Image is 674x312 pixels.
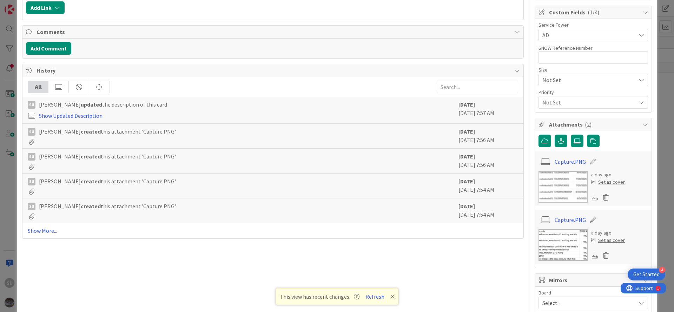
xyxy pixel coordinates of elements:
[28,128,35,136] div: SU
[81,101,102,108] b: updated
[458,153,475,160] b: [DATE]
[39,100,167,109] span: [PERSON_NAME] the description of this card
[633,271,660,278] div: Get Started
[28,226,518,235] a: Show More...
[458,100,518,120] div: [DATE] 7:57 AM
[81,203,101,210] b: created
[458,177,518,195] div: [DATE] 7:54 AM
[538,22,648,27] div: Service Tower
[28,101,35,109] div: SU
[591,171,625,178] div: a day ago
[538,290,551,295] span: Board
[585,121,592,128] span: ( 2 )
[458,202,518,219] div: [DATE] 7:54 AM
[555,157,586,166] a: Capture.PNG
[26,42,71,55] button: Add Comment
[542,298,632,308] span: Select...
[591,178,625,186] div: Set as cover
[549,276,639,284] span: Mirrors
[591,193,599,202] div: Download
[28,81,48,93] div: All
[363,292,387,301] button: Refresh
[549,120,639,129] span: Attachments
[39,202,176,210] span: [PERSON_NAME] this attachment 'Capture.PNG'
[15,1,32,9] span: Support
[458,128,475,135] b: [DATE]
[542,97,632,107] span: Not Set
[549,8,639,16] span: Custom Fields
[591,237,625,244] div: Set as cover
[28,153,35,161] div: SU
[39,177,176,185] span: [PERSON_NAME] this attachment 'Capture.PNG'
[81,178,101,185] b: created
[26,1,65,14] button: Add Link
[458,178,475,185] b: [DATE]
[659,267,665,273] div: 4
[39,152,176,161] span: [PERSON_NAME] this attachment 'Capture.PNG'
[538,90,648,95] div: Priority
[555,216,586,224] a: Capture.PNG
[588,9,599,16] span: ( 1/4 )
[458,152,518,170] div: [DATE] 7:56 AM
[37,3,38,8] div: 1
[37,28,511,36] span: Comments
[39,112,103,119] a: Show Updated Description
[37,66,511,75] span: History
[458,203,475,210] b: [DATE]
[538,67,648,72] div: Size
[538,45,593,51] label: SNOW Reference Number
[81,128,101,135] b: created
[280,292,359,301] span: This view has recent changes.
[628,269,665,280] div: Open Get Started checklist, remaining modules: 4
[458,101,475,108] b: [DATE]
[28,178,35,185] div: SU
[28,203,35,210] div: SU
[542,31,636,39] span: AD
[591,229,625,237] div: a day ago
[39,127,176,136] span: [PERSON_NAME] this attachment 'Capture.PNG'
[81,153,101,160] b: created
[437,81,518,93] input: Search...
[591,251,599,260] div: Download
[458,127,518,145] div: [DATE] 7:56 AM
[542,75,632,85] span: Not Set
